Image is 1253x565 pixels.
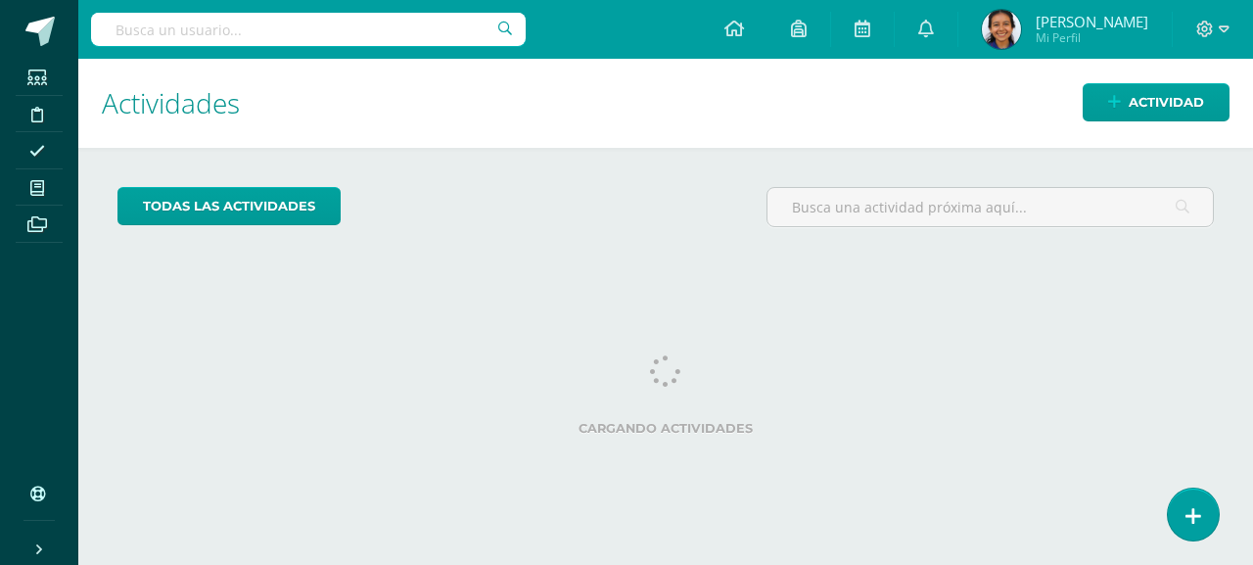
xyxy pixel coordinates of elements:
input: Busca un usuario... [91,13,526,46]
span: Mi Perfil [1036,29,1148,46]
img: cca6ffb937673bdd5f291a83c3bf3926.png [982,10,1021,49]
a: todas las Actividades [117,187,341,225]
span: [PERSON_NAME] [1036,12,1148,31]
h1: Actividades [102,59,1230,148]
a: Actividad [1083,83,1230,121]
span: Actividad [1129,84,1204,120]
label: Cargando actividades [117,421,1214,436]
input: Busca una actividad próxima aquí... [767,188,1213,226]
